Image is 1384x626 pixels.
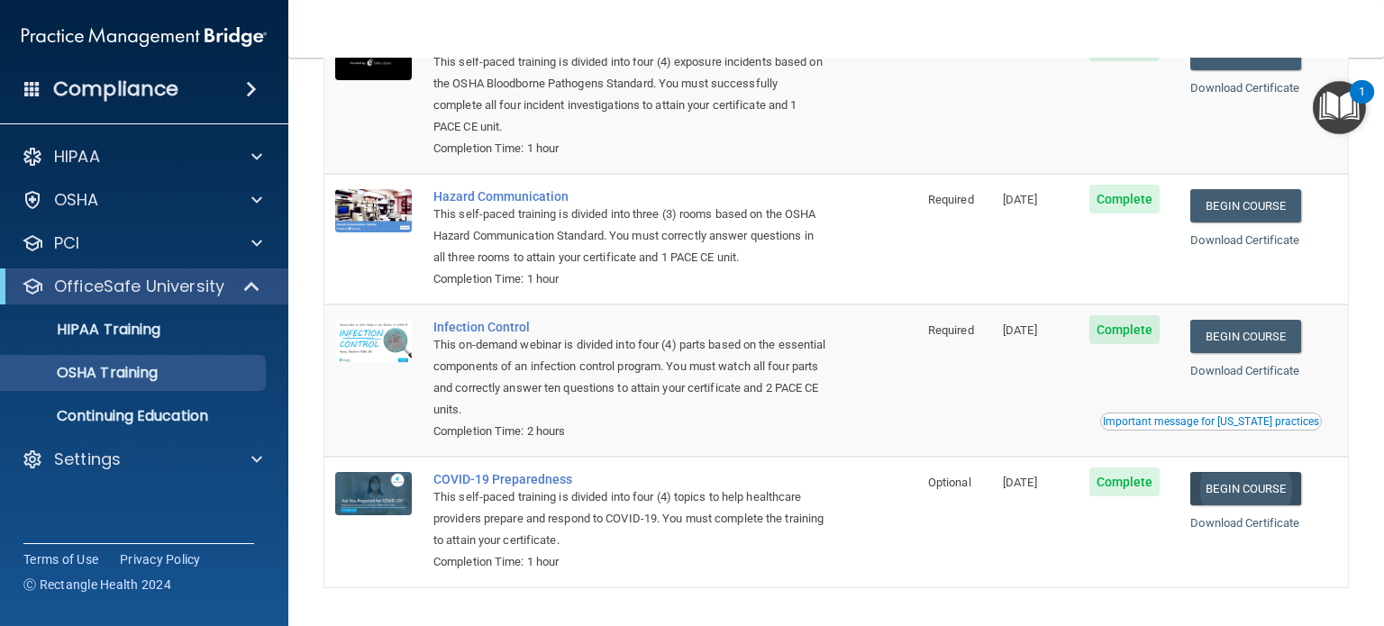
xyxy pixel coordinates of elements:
p: OSHA Training [12,364,158,382]
div: Completion Time: 1 hour [433,551,827,573]
a: Begin Course [1190,320,1300,353]
img: PMB logo [22,19,267,55]
p: OfficeSafe University [54,276,224,297]
a: OSHA [22,189,262,211]
div: Completion Time: 2 hours [433,421,827,442]
p: PCI [54,232,79,254]
p: HIPAA Training [12,321,160,339]
a: Begin Course [1190,472,1300,505]
span: [DATE] [1003,193,1037,206]
div: This self-paced training is divided into four (4) exposure incidents based on the OSHA Bloodborne... [433,51,827,138]
span: Ⓒ Rectangle Health 2024 [23,576,171,594]
a: HIPAA [22,146,262,168]
a: Begin Course [1190,189,1300,222]
div: Important message for [US_STATE] practices [1103,416,1319,427]
span: Optional [928,476,971,489]
a: Download Certificate [1190,516,1299,530]
p: OSHA [54,189,99,211]
span: Complete [1089,185,1161,213]
a: OfficeSafe University [22,276,261,297]
a: Settings [22,449,262,470]
p: Continuing Education [12,407,258,425]
div: 1 [1359,92,1365,115]
span: Complete [1089,315,1161,344]
div: Completion Time: 1 hour [433,138,827,159]
button: Read this if you are a dental practitioner in the state of CA [1100,413,1322,431]
p: Settings [54,449,121,470]
span: Required [928,323,974,337]
div: This self-paced training is divided into three (3) rooms based on the OSHA Hazard Communication S... [433,204,827,268]
div: Completion Time: 1 hour [433,268,827,290]
a: Download Certificate [1190,364,1299,377]
a: Download Certificate [1190,233,1299,247]
div: This self-paced training is divided into four (4) topics to help healthcare providers prepare and... [433,486,827,551]
span: Required [928,193,974,206]
span: Complete [1089,467,1161,496]
a: PCI [22,232,262,254]
a: COVID-19 Preparedness [433,472,827,486]
a: Terms of Use [23,550,98,568]
div: This on-demand webinar is divided into four (4) parts based on the essential components of an inf... [433,334,827,421]
a: Privacy Policy [120,550,201,568]
span: [DATE] [1003,323,1037,337]
a: Download Certificate [1190,81,1299,95]
h4: Compliance [53,77,178,102]
a: Hazard Communication [433,189,827,204]
button: Open Resource Center, 1 new notification [1313,81,1366,134]
span: [DATE] [1003,476,1037,489]
a: Infection Control [433,320,827,334]
p: HIPAA [54,146,100,168]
